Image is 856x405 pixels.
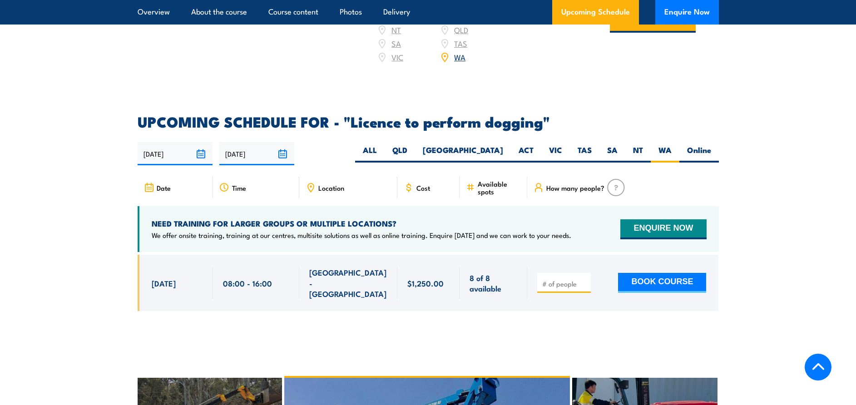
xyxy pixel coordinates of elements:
[570,145,599,163] label: TAS
[309,267,387,299] span: [GEOGRAPHIC_DATA] - [GEOGRAPHIC_DATA]
[679,145,719,163] label: Online
[454,51,465,62] a: WA
[599,145,625,163] label: SA
[618,273,706,293] button: BOOK COURSE
[223,278,272,288] span: 08:00 - 16:00
[415,145,511,163] label: [GEOGRAPHIC_DATA]
[470,272,517,294] span: 8 of 8 available
[546,184,604,192] span: How many people?
[416,184,430,192] span: Cost
[542,279,588,288] input: # of people
[152,231,571,240] p: We offer onsite training, training at our centres, multisite solutions as well as online training...
[138,142,213,165] input: From date
[219,142,294,165] input: To date
[625,145,651,163] label: NT
[152,278,176,288] span: [DATE]
[511,145,541,163] label: ACT
[232,184,246,192] span: Time
[152,218,571,228] h4: NEED TRAINING FOR LARGER GROUPS OR MULTIPLE LOCATIONS?
[478,180,521,195] span: Available spots
[318,184,344,192] span: Location
[651,145,679,163] label: WA
[541,145,570,163] label: VIC
[355,145,385,163] label: ALL
[620,219,706,239] button: ENQUIRE NOW
[157,184,171,192] span: Date
[407,278,444,288] span: $1,250.00
[385,145,415,163] label: QLD
[138,115,719,128] h2: UPCOMING SCHEDULE FOR - "Licence to perform dogging"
